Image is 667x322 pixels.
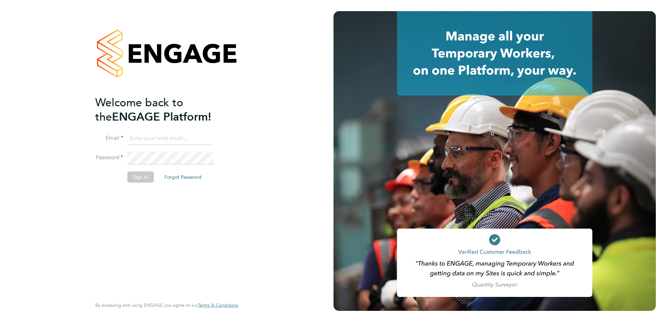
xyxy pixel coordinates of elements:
[198,302,238,308] span: Terms & Conditions
[95,154,123,161] label: Password
[95,302,238,308] span: By accessing and using ENGAGE you agree to our
[95,95,231,124] h2: ENGAGE Platform!
[159,171,207,183] button: Forgot Password
[95,135,123,142] label: Email
[127,132,213,145] input: Enter your work email...
[127,171,154,183] button: Sign In
[95,96,183,124] span: Welcome back to the
[198,302,238,308] a: Terms & Conditions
